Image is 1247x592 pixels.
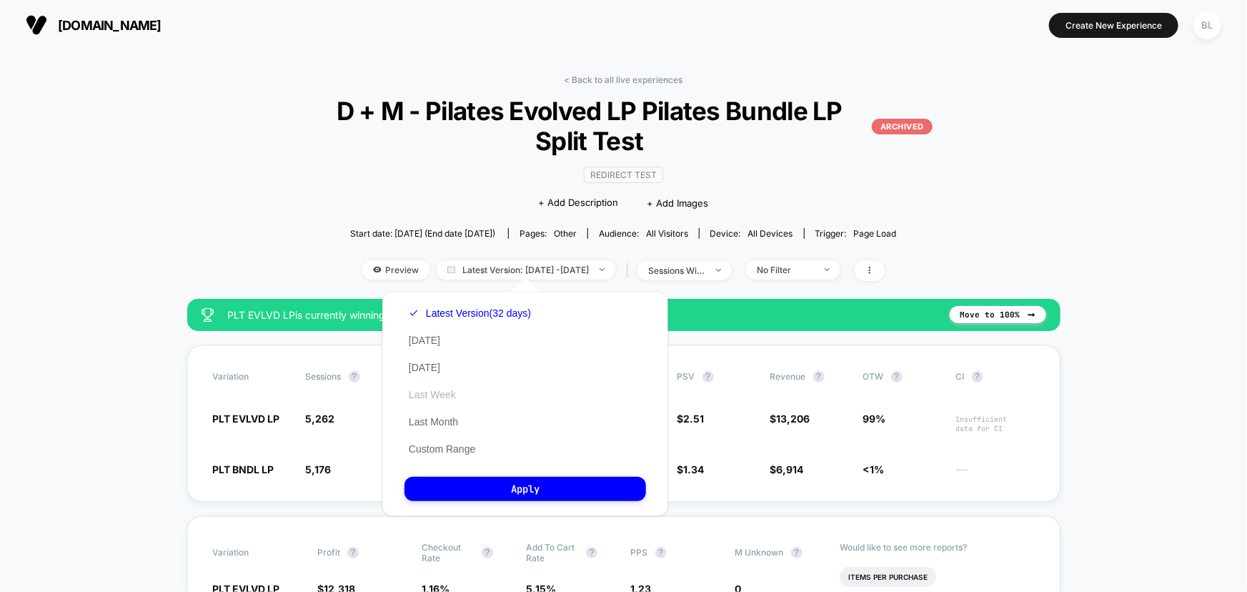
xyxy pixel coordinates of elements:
button: Move to 100% [950,306,1046,323]
span: PPS [631,547,648,558]
span: All Visitors [646,228,688,239]
span: Redirect Test [584,167,663,183]
button: ? [813,371,825,383]
button: ? [655,547,667,558]
span: Start date: [DATE] (End date [DATE]) [350,228,495,239]
span: OTW [863,371,942,383]
span: all devices [748,228,793,239]
span: 1.34 [684,463,705,475]
p: ARCHIVED [872,119,933,134]
span: Device: [699,228,804,239]
span: 13,206 [777,413,810,425]
div: Pages: [520,228,577,239]
span: PLT EVLVD LP is currently winning. [228,309,935,321]
span: 5,176 [306,463,332,475]
span: $ [770,413,810,425]
div: BL [1193,11,1221,39]
span: Insufficient data for CI [956,415,1035,433]
span: Preview [362,260,429,280]
span: --- [956,465,1035,476]
span: | [622,260,637,281]
button: ? [482,547,493,558]
button: Last Week [404,388,460,401]
span: PLT EVLVD LP [213,413,280,425]
img: end [600,268,605,271]
span: CI [956,371,1035,383]
span: 6,914 [777,463,804,475]
span: Variation [213,542,292,563]
button: Custom Range [404,443,480,455]
span: [DOMAIN_NAME] [58,18,162,33]
span: Profit [317,547,340,558]
span: Checkout Rate [422,542,475,563]
button: ? [791,547,803,558]
button: [DATE] [404,361,444,374]
img: success_star [202,308,214,322]
span: PSV [677,371,695,382]
span: Variation [213,371,292,383]
img: Visually logo [26,14,47,36]
span: 5,262 [306,413,335,425]
button: [DOMAIN_NAME] [21,14,166,36]
img: calendar [447,266,455,273]
img: end [716,269,721,272]
span: $ [770,463,804,475]
button: ? [349,371,360,383]
span: M Unknown [735,547,784,558]
li: Items Per Purchase [840,567,936,587]
button: Create New Experience [1049,13,1178,38]
div: No Filter [757,265,814,275]
div: sessions with impression [648,265,705,276]
span: $ [677,463,705,475]
div: Trigger: [815,228,897,239]
button: [DATE] [404,334,444,347]
button: Apply [404,477,646,501]
span: D + M - Pilates Evolved LP Pilates Bundle LP Split Test [314,96,933,156]
img: end [825,268,830,271]
button: Latest Version(32 days) [404,307,535,320]
span: $ [677,413,705,425]
span: Page Load [854,228,897,239]
button: ? [891,371,903,383]
span: 99% [863,413,886,425]
button: BL [1189,11,1226,40]
span: Sessions [306,371,342,382]
span: + Add Description [539,196,619,210]
span: + Add Images [647,197,709,209]
button: ? [702,371,714,383]
div: Audience: [599,228,688,239]
span: Revenue [770,371,806,382]
button: ? [347,547,359,558]
button: Last Month [404,415,462,428]
span: 2.51 [684,413,705,425]
span: <1% [863,463,885,475]
button: ? [586,547,597,558]
p: Would like to see more reports? [840,542,1035,553]
span: Add To Cart Rate [526,542,579,563]
span: PLT BNDL LP [213,463,274,475]
button: ? [972,371,983,383]
a: < Back to all live experiences [565,74,683,85]
span: other [554,228,577,239]
span: Latest Version: [DATE] - [DATE] [437,260,615,280]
